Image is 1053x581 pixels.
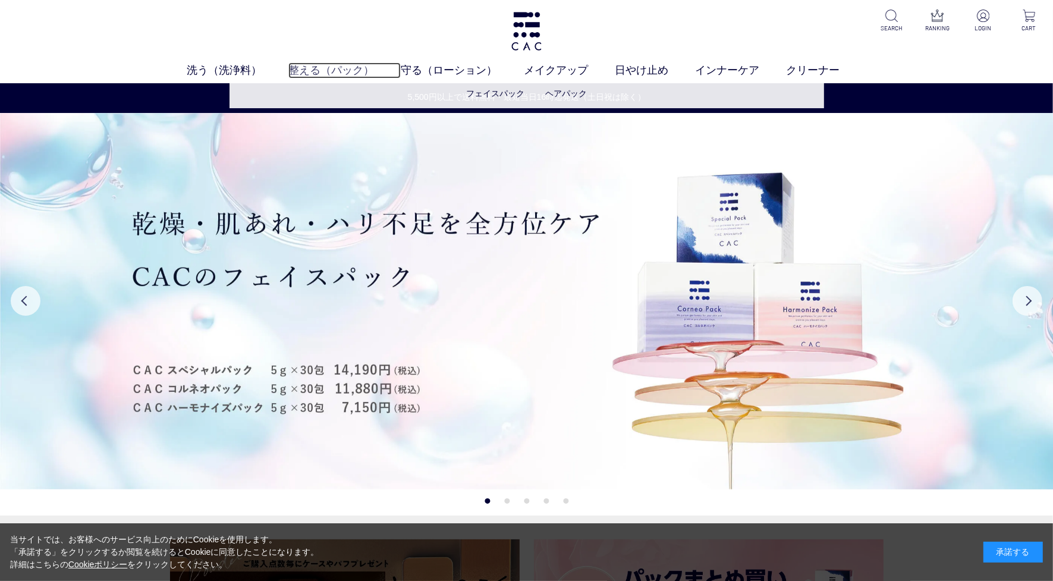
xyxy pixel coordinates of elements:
a: 5,500円以上で送料無料・最短当日16時迄発送（土日祝は除く） [1,91,1053,103]
a: LOGIN [969,10,998,33]
a: 守る（ローション） [401,62,524,78]
div: 当サイトでは、お客様へのサービス向上のためにCookieを使用します。 「承諾する」をクリックするか閲覧を続けるとCookieに同意したことになります。 詳細はこちらの をクリックしてください。 [10,533,319,571]
a: インナーケア [695,62,786,78]
p: SEARCH [877,24,906,33]
button: 4 of 5 [543,498,549,504]
button: Next [1013,286,1042,316]
p: CART [1014,24,1043,33]
img: logo [510,12,543,51]
a: フェイスパック [466,89,524,98]
div: 承諾する [983,542,1043,563]
button: 2 of 5 [504,498,510,504]
a: クリーナー [786,62,866,78]
a: RANKING [923,10,952,33]
button: 5 of 5 [563,498,568,504]
a: SEARCH [877,10,906,33]
a: メイクアップ [524,62,615,78]
p: RANKING [923,24,952,33]
a: CART [1014,10,1043,33]
a: 洗う（洗浄料） [187,62,288,78]
a: ヘアパック [545,89,587,98]
button: Previous [11,286,40,316]
button: 3 of 5 [524,498,529,504]
p: LOGIN [969,24,998,33]
a: 整える（パック） [288,62,401,78]
button: 1 of 5 [485,498,490,504]
a: Cookieポリシー [68,560,128,569]
a: 日やけ止め [615,62,695,78]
